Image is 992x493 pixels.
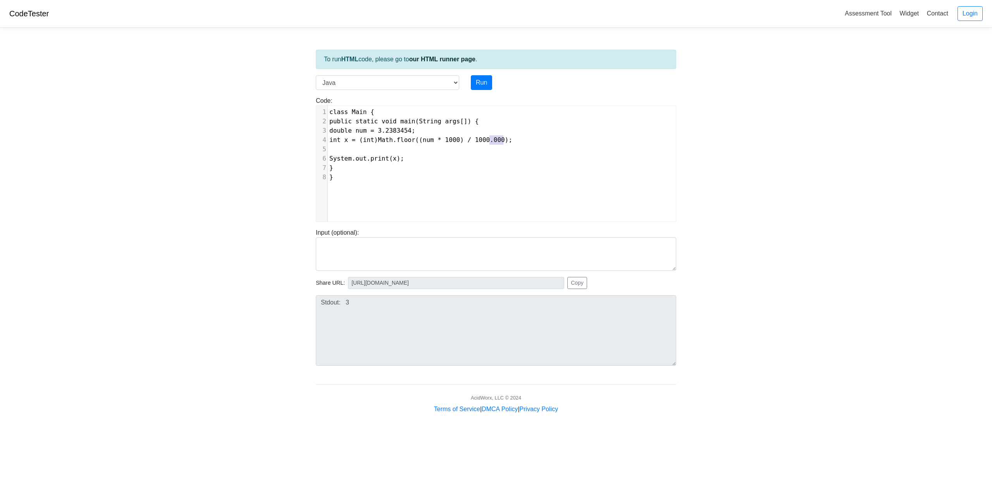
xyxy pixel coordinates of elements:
[316,117,327,126] div: 2
[316,154,327,163] div: 6
[316,173,327,182] div: 8
[310,96,682,222] div: Code:
[316,279,345,287] span: Share URL:
[341,56,358,62] strong: HTML
[329,108,374,116] span: class Main {
[896,7,922,20] a: Widget
[567,277,587,289] button: Copy
[434,405,558,414] div: | |
[316,107,327,117] div: 1
[329,118,479,125] span: public static void main(String args[]) {
[434,406,480,412] a: Terms of Service
[316,135,327,145] div: 4
[329,136,512,144] span: int x = (int)Math.floor((num * 1000) / 1000.000);
[310,228,682,271] div: Input (optional):
[482,406,518,412] a: DMCA Policy
[9,9,49,18] a: CodeTester
[316,145,327,154] div: 5
[409,56,475,62] a: our HTML runner page
[329,127,415,134] span: double num = 3.2383454;
[329,173,333,181] span: }
[316,50,676,69] div: To run code, please go to .
[316,163,327,173] div: 7
[316,126,327,135] div: 3
[329,164,333,171] span: }
[329,155,404,162] span: System.out.print(x);
[471,75,492,90] button: Run
[520,406,558,412] a: Privacy Policy
[471,394,521,401] div: AcidWorx, LLC © 2024
[348,277,564,289] input: No share available yet
[842,7,895,20] a: Assessment Tool
[924,7,951,20] a: Contact
[958,6,983,21] a: Login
